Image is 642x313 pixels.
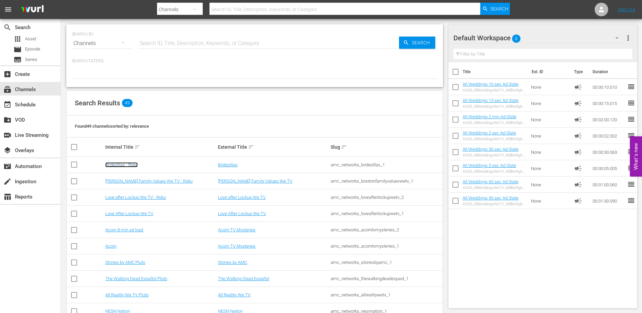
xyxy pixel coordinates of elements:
[590,95,627,111] td: 00:00:15.015
[512,32,521,46] span: 8
[574,116,582,124] span: Ad
[3,131,12,139] span: Live Streaming
[25,36,36,42] span: Asset
[16,2,49,18] img: ans4CAIJ8jUAAAAAAAAAAAAAAAAAAAAAAAAgQb4GAAAAAAAAAAAAAAAAAAAAAAAAJMjXAAAAAAAAAAAAAAAAAAAAAAAAgAT5G...
[528,144,571,160] td: None
[331,244,441,249] div: amc_networks_acorntvmysteries_1
[590,144,627,160] td: 00:00:30.063
[463,202,526,206] div: AVOD_AllWeddingsWeTV_WillBeRightBack_90sec_RB24_S01398706002
[331,227,441,232] div: amc_networks_acorntvmysteries_2
[590,176,627,193] td: 00:01:00.060
[14,56,22,64] span: Series
[463,153,526,158] div: AVOD_AllWeddingsWeTV_WillBeRightBack_30sec_RB24_S01398706004
[490,3,508,15] span: Search
[134,144,140,150] span: sort
[574,132,582,140] span: Ad
[463,147,518,152] a: All Weddings 30 sec Ad Slate
[528,128,571,144] td: None
[218,162,238,167] a: Bridezillas
[463,114,516,119] a: All Weddings 2 min Ad Slate
[3,193,12,201] span: Reports
[463,169,526,174] div: AVOD_AllWeddingsWeTV_WillBeRightBack_5sec_RB24_S01398706007
[627,99,635,107] span: reorder
[105,276,167,281] a: The Walking Dead Español Pluto
[624,30,632,46] button: more_vert
[105,195,166,200] a: Love after Lockup We TV - Roku
[627,131,635,140] span: reorder
[105,179,193,184] a: [PERSON_NAME] Family Values We TV - Roku
[570,62,589,81] th: Type
[590,193,627,209] td: 00:01:30.090
[248,144,254,150] span: sort
[409,37,435,49] span: Search
[590,79,627,95] td: 00:00:10.010
[463,104,526,109] div: AVOD_AllWeddingsWeTV_WillBeRightBack_15sec_RB24_S01398706005
[463,62,528,81] th: Title
[331,276,441,281] div: amc_networks_thewalkingdeadespaol_1
[463,163,516,168] a: All Weddings 5 sec Ad Slate
[105,292,149,297] a: All Reality We TV Pluto
[218,292,250,297] a: All Reality We TV
[574,164,582,172] span: Ad
[218,179,292,184] a: [PERSON_NAME] Family Values We TV
[463,88,526,92] div: AVOD_AllWeddingsWeTV_WillBeRightBack_10sec_RB24_S01398706006
[463,179,518,184] a: All Weddings 60 sec Ad Slate
[528,79,571,95] td: None
[105,244,116,249] a: Acorn
[590,111,627,128] td: 00:02:00.120
[589,62,629,81] th: Duration
[331,211,441,216] div: amc_networks_loveafterlockupwetv_1
[574,99,582,107] span: Ad
[331,162,441,167] div: amc_networks_bridezillas_1
[122,99,133,107] span: 49
[574,197,582,205] span: Ad
[341,144,347,150] span: sort
[72,34,131,53] div: Channels
[72,58,438,64] p: Search Filters:
[14,45,22,54] span: Episode
[75,99,120,107] span: Search Results
[399,37,435,49] button: Search
[4,5,12,14] span: menu
[218,211,266,216] a: Love After Lockup We TV
[105,227,143,232] a: Acorn 8 min ad load
[331,260,441,265] div: amc_networks_storiesbyamc_1
[218,244,256,249] a: Acorn TV Mysteries
[627,83,635,91] span: reorder
[105,143,216,151] div: Internal Title
[453,28,625,47] div: Default Workspace
[627,180,635,188] span: reorder
[218,260,247,265] a: Stories by AMC
[463,195,518,201] a: All Weddings 90 sec Ad Slate
[463,98,518,103] a: All Weddings 15 sec Ad Slate
[14,35,22,43] span: Asset
[480,3,510,15] button: Search
[627,148,635,156] span: reorder
[218,143,329,151] div: External Title
[3,101,12,109] span: Schedule
[331,292,441,297] div: amc_networks_allrealitywetv_1
[3,116,12,124] span: VOD
[3,146,12,154] span: Overlays
[618,7,636,12] a: Sign Out
[528,95,571,111] td: None
[105,162,138,167] a: Bridezillas - Roku
[105,211,153,216] a: Love After Lockup We TV
[218,227,256,232] a: Acorn TV Mysteries
[627,115,635,123] span: reorder
[463,186,526,190] div: AVOD_AllWeddingsWeTV_WillBeRightBack_60sec_RB24_S01398706003
[624,34,632,42] span: more_vert
[331,195,441,200] div: amc_networks_loveafterlockupwetv_2
[528,176,571,193] td: None
[574,181,582,189] span: Ad
[463,82,518,87] a: All Weddings 10 sec Ad Slate
[463,121,526,125] div: AVOD_AllWeddingsWeTV_WillBeRightBack_2Min_RB24_S01398706001
[630,137,642,177] button: Open Feedback Widget
[463,137,526,141] div: AVOD_AllWeddingsWeTV_WillBeRightBack_2sec_RB24_S01398706008
[627,196,635,205] span: reorder
[105,260,145,265] a: Stories by AMC Pluto
[463,130,516,135] a: All Weddings 2 sec Ad Slate
[574,148,582,156] span: Ad
[528,111,571,128] td: None
[528,62,570,81] th: Ext. ID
